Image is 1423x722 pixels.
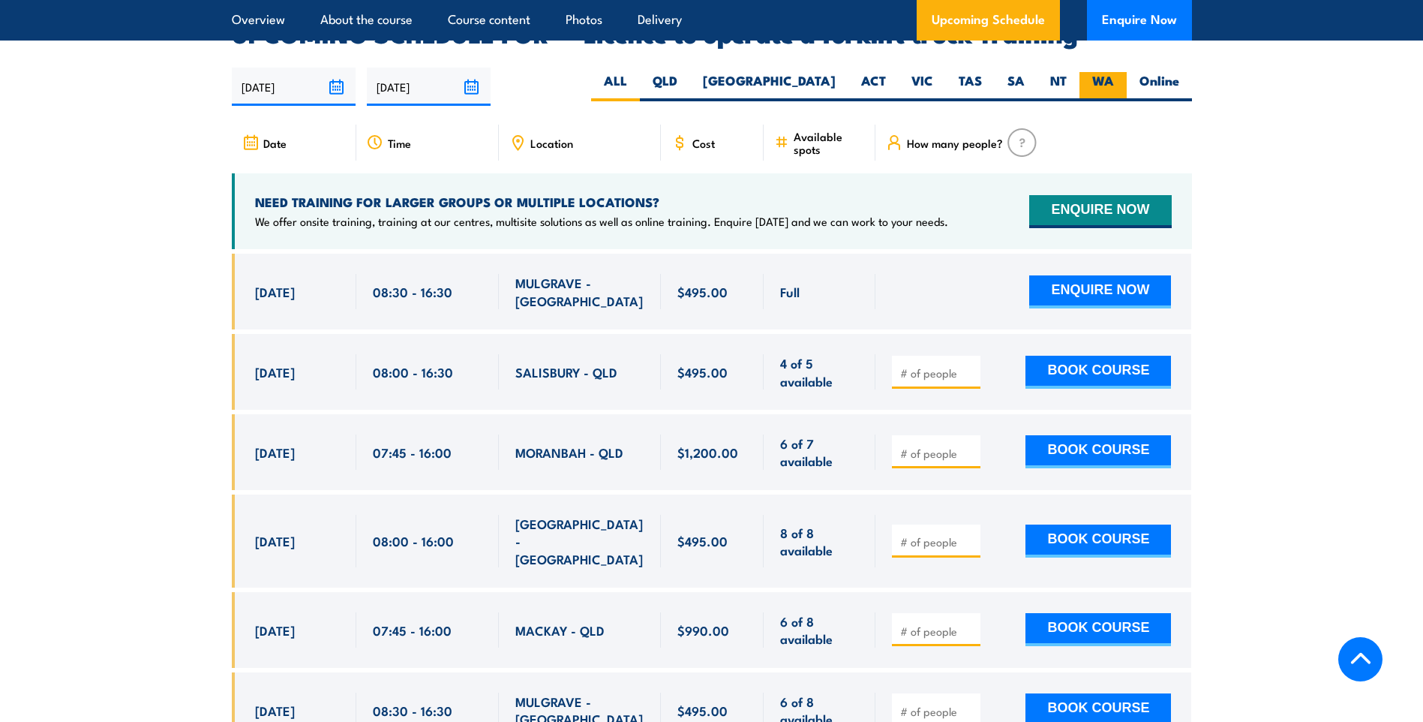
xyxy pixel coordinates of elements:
button: BOOK COURSE [1025,525,1171,558]
button: ENQUIRE NOW [1029,195,1171,228]
span: [DATE] [255,532,295,549]
span: 07:45 - 16:00 [373,621,452,639]
label: Online [1127,72,1192,101]
span: $495.00 [677,702,728,719]
label: VIC [899,72,946,101]
span: 4 of 5 available [780,354,859,390]
label: SA [995,72,1037,101]
label: ACT [848,72,899,101]
span: $1,200.00 [677,444,738,461]
span: [DATE] [255,621,295,639]
button: BOOK COURSE [1025,356,1171,389]
span: Available spots [794,130,865,155]
span: 08:00 - 16:00 [373,532,454,549]
span: [DATE] [255,363,295,381]
button: ENQUIRE NOW [1029,275,1171,308]
span: SALISBURY - QLD [515,363,617,381]
input: To date [367,68,491,106]
span: $495.00 [677,283,728,300]
input: # of people [900,446,975,461]
span: Cost [692,137,715,149]
span: Location [530,137,573,149]
label: WA [1079,72,1127,101]
span: Time [388,137,411,149]
span: 08:00 - 16:30 [373,363,453,381]
input: # of people [900,366,975,381]
span: 6 of 7 available [780,435,859,470]
p: We offer onsite training, training at our centres, multisite solutions as well as online training... [255,214,948,229]
h2: UPCOMING SCHEDULE FOR - "Licence to operate a forklift truck Training" [232,23,1192,44]
span: $495.00 [677,363,728,381]
span: MULGRAVE - [GEOGRAPHIC_DATA] [515,274,644,309]
input: # of people [900,624,975,639]
span: 07:45 - 16:00 [373,444,452,461]
span: Full [780,283,800,300]
label: ALL [591,72,640,101]
span: $495.00 [677,532,728,549]
button: BOOK COURSE [1025,435,1171,468]
span: 08:30 - 16:30 [373,702,452,719]
label: [GEOGRAPHIC_DATA] [690,72,848,101]
h4: NEED TRAINING FOR LARGER GROUPS OR MULTIPLE LOCATIONS? [255,194,948,210]
span: How many people? [907,137,1003,149]
input: # of people [900,534,975,549]
input: From date [232,68,356,106]
label: TAS [946,72,995,101]
span: [GEOGRAPHIC_DATA] - [GEOGRAPHIC_DATA] [515,515,644,567]
span: [DATE] [255,283,295,300]
span: Date [263,137,287,149]
input: # of people [900,704,975,719]
span: [DATE] [255,444,295,461]
span: 08:30 - 16:30 [373,283,452,300]
span: [DATE] [255,702,295,719]
span: MORANBAH - QLD [515,444,623,461]
button: BOOK COURSE [1025,613,1171,646]
label: NT [1037,72,1079,101]
span: MACKAY - QLD [515,621,605,639]
label: QLD [640,72,690,101]
span: 6 of 8 available [780,612,859,648]
span: $990.00 [677,621,729,639]
span: 8 of 8 available [780,524,859,559]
